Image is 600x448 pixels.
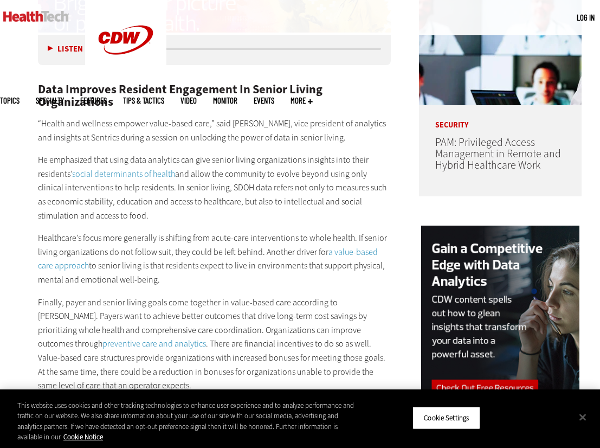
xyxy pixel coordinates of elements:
a: Events [254,97,274,105]
div: User menu [577,12,595,23]
p: He emphasized that using data analytics can give senior living organizations insights into their ... [38,153,391,222]
button: Close [571,405,595,429]
a: MonITor [213,97,237,105]
p: “Health and wellness empower value-based care,” said [PERSON_NAME], vice president of analytics a... [38,117,391,144]
a: preventive care and analytics [102,338,206,349]
p: Security [419,105,582,129]
a: Log in [577,12,595,22]
img: Home [3,11,69,22]
a: social determinants of health [72,168,175,180]
p: Healthcare’s focus more generally is shifting from acute-care interventions to whole health. If s... [38,231,391,286]
a: Tips & Tactics [123,97,164,105]
div: This website uses cookies and other tracking technologies to enhance user experience and to analy... [17,400,360,443]
img: data analytics right rail [421,226,579,433]
span: Specialty [36,97,64,105]
button: Cookie Settings [412,407,480,430]
p: Finally, payer and senior living goals come together in value-based care according to [PERSON_NAM... [38,296,391,393]
a: PAM: Privileged Access Management in Remote and Hybrid Healthcare Work [435,135,561,172]
span: More [291,97,313,105]
a: CDW [85,72,166,83]
a: More information about your privacy [63,432,103,441]
a: Features [80,97,107,105]
a: Video [180,97,197,105]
